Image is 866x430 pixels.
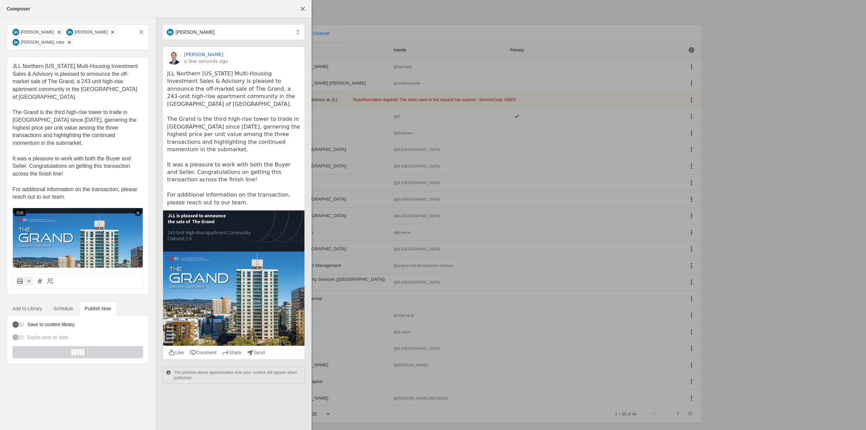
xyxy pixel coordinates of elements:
span: It was a pleasure to work with both the Buyer and Seller. Congratulations on getting this transac... [13,156,132,177]
div: Edit [14,209,26,216]
button: Remove all [135,26,147,38]
div: remove [135,209,141,216]
img: 2f186ce3-0fca-4d67-a13e-bde2bf502a35 [13,208,143,268]
span: The Grand is the third high-rise tower to trade in [GEOGRAPHIC_DATA] since [DATE], garnering the ... [13,109,138,146]
div: [PERSON_NAME] [74,29,108,35]
a: a few seconds ago [184,58,228,65]
span: For additional information on the transaction, please reach out to our team. [13,186,139,200]
img: cache [167,51,181,65]
p: The preview above approximates how your content will appear when published. [174,370,302,381]
span: Schedule [53,306,73,311]
span: JLL Northern [US_STATE] Multi-Housing Investment Sales & Advisory is pleased to announce the off-... [13,63,139,100]
div: Composer [7,5,30,12]
li: Share [222,349,241,356]
label: Expire post on date [25,334,68,341]
pre: JLL Northern [US_STATE] Multi-Housing Investment Sales & Advisory is pleased to announce the off-... [167,70,300,206]
div: [PERSON_NAME] [21,29,54,35]
li: Comment [189,349,217,356]
label: Save to content library [25,321,74,328]
span: [PERSON_NAME] [176,29,214,36]
li: Like [168,349,184,356]
img: undefined [163,210,304,346]
a: [PERSON_NAME] [184,51,223,58]
span: Publish Now [85,306,111,311]
li: Send [247,349,265,356]
div: [PERSON_NAME], mba [21,40,64,45]
span: Add to Library [13,306,42,311]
